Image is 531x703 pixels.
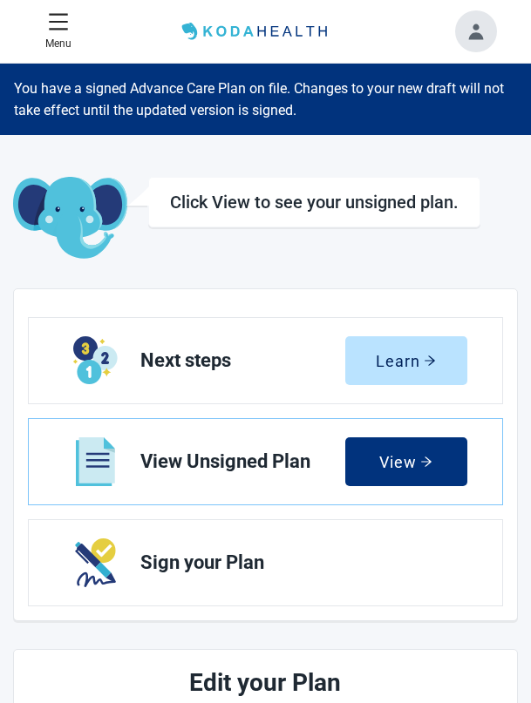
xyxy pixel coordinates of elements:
[140,451,345,472] span: View Unsigned Plan
[13,177,127,260] img: Koda Elephant
[420,456,432,468] span: arrow-right
[140,350,345,371] span: Next steps
[38,4,78,59] button: Close Menu
[175,17,337,45] img: Koda Health
[345,437,467,486] button: Viewarrow-right
[379,453,432,470] div: View
[345,336,467,385] button: Learnarrow-right
[29,318,502,403] a: Learn Next steps section
[29,520,502,605] a: Next Sign your Plan section
[48,11,69,32] span: menu
[170,192,459,213] h1: Click View to see your unsigned plan.
[29,419,502,504] a: View View Unsigned Plan section
[376,352,436,369] div: Learn
[93,664,438,702] h2: Edit your Plan
[424,355,436,367] span: arrow-right
[140,552,467,573] span: Sign your Plan
[45,36,71,52] p: Menu
[455,10,497,52] button: Toggle account menu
